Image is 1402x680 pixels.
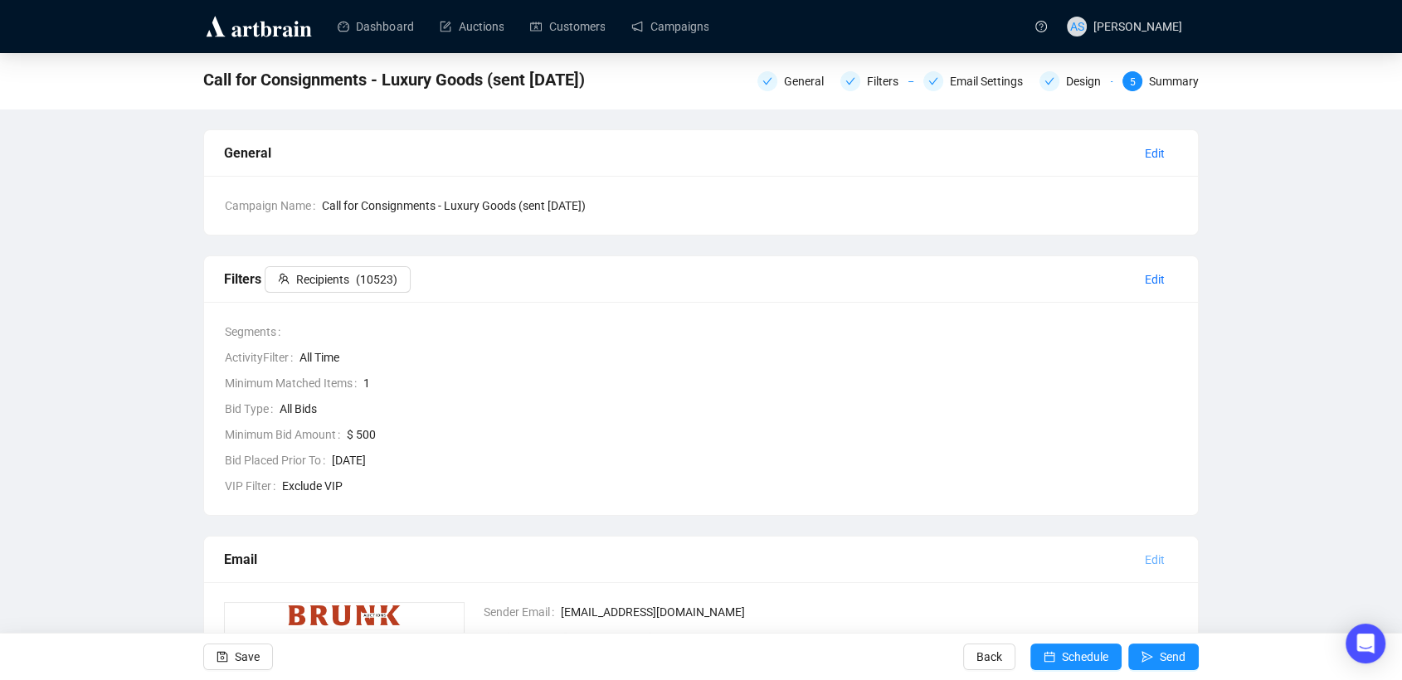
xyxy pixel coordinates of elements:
[1044,76,1054,86] span: check
[332,451,1178,469] span: [DATE]
[1346,624,1385,663] div: Open Intercom Messenger
[1145,551,1165,569] span: Edit
[1145,270,1165,289] span: Edit
[235,634,260,680] span: Save
[363,374,1178,392] span: 1
[224,549,1132,570] div: Email
[217,651,228,663] span: save
[225,400,280,418] span: Bid Type
[1062,634,1108,680] span: Schedule
[1044,651,1055,663] span: calendar
[563,629,1179,647] span: [PERSON_NAME] Auctions
[1128,644,1199,670] button: Send
[203,644,273,670] button: Save
[280,400,1178,418] span: All Bids
[282,477,1178,495] span: Exclude VIP
[338,5,413,48] a: Dashboard
[225,323,287,341] span: Segments
[440,5,504,48] a: Auctions
[950,71,1033,91] div: Email Settings
[356,270,397,289] span: ( 10523 )
[225,451,332,469] span: Bid Placed Prior To
[1132,546,1178,573] button: Edit
[296,270,349,289] span: Recipients
[923,71,1030,91] div: Email Settings
[1070,17,1084,36] span: AS
[1130,76,1136,88] span: 5
[840,71,913,91] div: Filters
[561,603,1179,621] span: [EMAIL_ADDRESS][DOMAIN_NAME]
[484,603,561,621] span: Sender Email
[784,71,834,91] div: General
[1149,71,1199,91] div: Summary
[1132,140,1178,167] button: Edit
[1122,71,1199,91] div: 5Summary
[631,5,708,48] a: Campaigns
[976,634,1002,680] span: Back
[1142,651,1153,663] span: send
[203,13,314,40] img: logo
[322,197,1178,215] span: Call for Consignments - Luxury Goods (sent [DATE])
[484,629,563,647] span: Sender Name
[1132,266,1178,293] button: Edit
[845,76,855,86] span: check
[225,374,363,392] span: Minimum Matched Items
[1066,71,1111,91] div: Design
[265,266,411,293] button: Recipients(10523)
[1039,71,1112,91] div: Design
[928,76,938,86] span: check
[757,71,830,91] div: General
[224,271,411,287] span: Filters
[225,197,322,215] span: Campaign Name
[762,76,772,86] span: check
[1035,21,1047,32] span: question-circle
[963,644,1015,670] button: Back
[299,348,1178,367] span: All Time
[203,66,585,93] span: Call for Consignments - Luxury Goods (sent September 2025)
[1030,644,1122,670] button: Schedule
[224,143,1132,163] div: General
[867,71,908,91] div: Filters
[278,273,290,284] span: team
[225,477,282,495] span: VIP Filter
[225,348,299,367] span: ActivityFilter
[225,425,347,444] span: Minimum Bid Amount
[1145,144,1165,163] span: Edit
[1160,634,1185,680] span: Send
[1093,20,1182,33] span: [PERSON_NAME]
[530,5,605,48] a: Customers
[347,425,1178,444] span: $ 500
